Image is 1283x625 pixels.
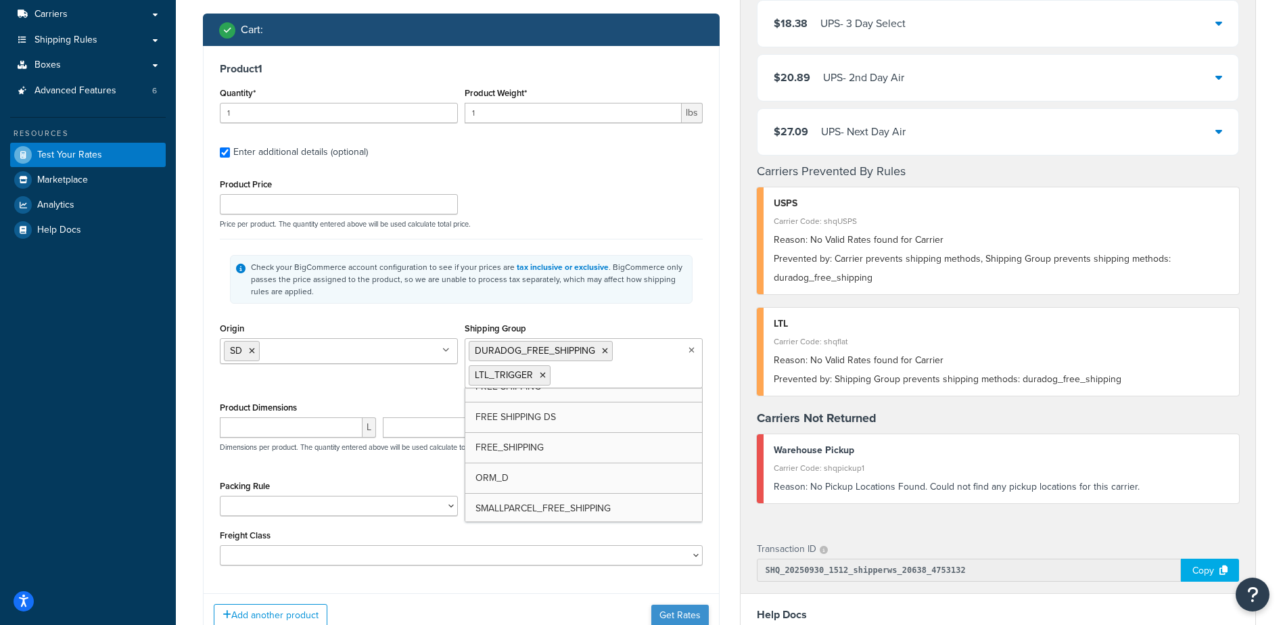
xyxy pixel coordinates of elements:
[10,53,166,78] a: Boxes
[152,85,157,97] span: 6
[774,16,808,31] span: $18.38
[774,370,1230,389] div: Shipping Group prevents shipping methods: duradog_free_shipping
[10,78,166,103] a: Advanced Features6
[10,2,166,27] a: Carriers
[774,233,808,247] span: Reason:
[37,175,88,186] span: Marketplace
[774,480,808,494] span: Reason:
[216,219,706,229] p: Price per product. The quantity entered above will be used calculate total price.
[10,78,166,103] li: Advanced Features
[517,261,609,273] a: tax inclusive or exclusive
[230,344,242,358] span: SD
[465,323,526,333] label: Shipping Group
[10,218,166,242] a: Help Docs
[465,103,682,123] input: 0.00
[774,315,1230,333] div: LTL
[820,14,906,33] div: UPS - 3 Day Select
[475,440,544,455] span: FREE_SHIPPING
[757,540,816,559] p: Transaction ID
[37,149,102,161] span: Test Your Rates
[774,194,1230,213] div: USPS
[475,471,509,485] span: ORM_D
[465,494,702,524] a: SMALLPARCEL_FREE_SHIPPING
[10,193,166,217] a: Analytics
[10,143,166,167] a: Test Your Rates
[774,212,1230,231] div: Carrier Code: shqUSPS
[774,252,832,266] span: Prevented by:
[233,143,368,162] div: Enter additional details (optional)
[475,368,533,382] span: LTL_TRIGGER
[220,179,272,189] label: Product Price
[475,410,556,424] span: FREE SHIPPING DS
[465,433,702,463] a: FREE_SHIPPING
[774,353,808,367] span: Reason:
[757,162,1240,181] h4: Carriers Prevented By Rules
[757,607,1240,623] h4: Help Docs
[220,481,270,491] label: Packing Rule
[10,168,166,192] a: Marketplace
[757,409,877,427] strong: Carriers Not Returned
[475,344,595,358] span: DURADOG_FREE_SHIPPING
[465,463,702,493] a: ORM_D
[465,88,527,98] label: Product Weight*
[774,478,1230,496] div: No Pickup Locations Found. Could not find any pickup locations for this carrier.
[1181,559,1239,582] div: Copy
[34,9,68,20] span: Carriers
[774,332,1230,351] div: Carrier Code: shqflat
[774,231,1230,250] div: No Valid Rates found for Carrier
[821,122,906,141] div: UPS - Next Day Air
[682,103,703,123] span: lbs
[220,402,297,413] label: Product Dimensions
[220,530,271,540] label: Freight Class
[220,103,458,123] input: 0
[475,501,611,515] span: SMALLPARCEL_FREE_SHIPPING
[10,128,166,139] div: Resources
[10,28,166,53] a: Shipping Rules
[216,442,500,452] p: Dimensions per product. The quantity entered above will be used calculate total volume.
[774,372,832,386] span: Prevented by:
[465,402,702,432] a: FREE SHIPPING DS
[220,62,703,76] h3: Product 1
[34,85,116,97] span: Advanced Features
[774,250,1230,287] div: Carrier prevents shipping methods, Shipping Group prevents shipping methods: duradog_free_shipping
[363,417,376,438] span: L
[34,34,97,46] span: Shipping Rules
[1236,578,1269,611] button: Open Resource Center
[220,323,244,333] label: Origin
[774,441,1230,460] div: Warehouse Pickup
[220,88,256,98] label: Quantity*
[823,68,904,87] div: UPS - 2nd Day Air
[774,124,808,139] span: $27.09
[774,70,810,85] span: $20.89
[241,24,263,36] h2: Cart :
[774,459,1230,478] div: Carrier Code: shqpickup1
[37,225,81,236] span: Help Docs
[37,200,74,211] span: Analytics
[251,261,686,298] div: Check your BigCommerce account configuration to see if your prices are . BigCommerce only passes ...
[34,60,61,71] span: Boxes
[774,351,1230,370] div: No Valid Rates found for Carrier
[220,147,230,158] input: Enter additional details (optional)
